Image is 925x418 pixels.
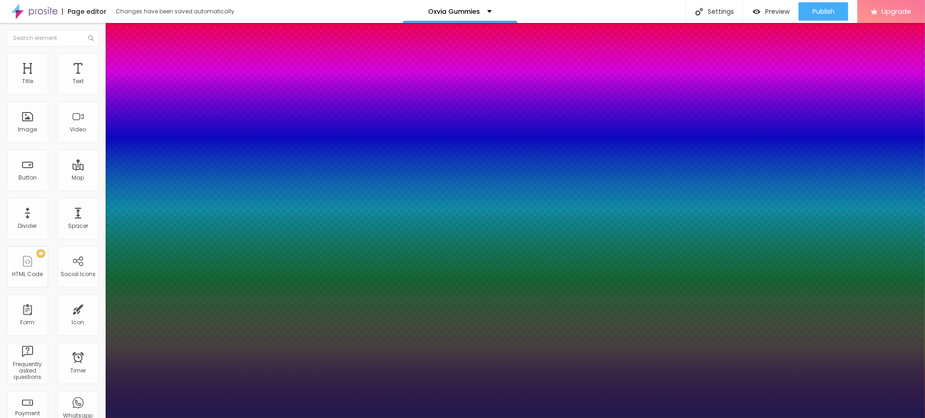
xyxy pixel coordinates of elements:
[61,271,96,277] div: Social Icons
[753,8,761,16] img: view-1.svg
[73,78,84,85] div: Text
[88,35,94,41] img: Icone
[70,367,86,374] div: Timer
[72,175,85,181] div: Map
[429,8,480,15] p: Oxvia Gummies
[72,319,85,326] div: Icon
[765,8,790,15] span: Preview
[22,78,33,85] div: Title
[62,8,107,15] div: Page editor
[21,319,35,326] div: Form
[7,30,99,46] input: Search element
[18,223,37,229] div: Divider
[744,2,799,21] button: Preview
[18,175,37,181] div: Button
[18,126,37,133] div: Image
[695,8,703,16] img: Icone
[70,126,86,133] div: Video
[12,271,43,277] div: HTML Code
[9,361,45,381] div: Frequently asked questions
[68,223,88,229] div: Spacer
[881,7,911,15] span: Upgrade
[116,9,234,14] div: Changes have been saved automatically
[799,2,848,21] button: Publish
[812,8,835,15] span: Publish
